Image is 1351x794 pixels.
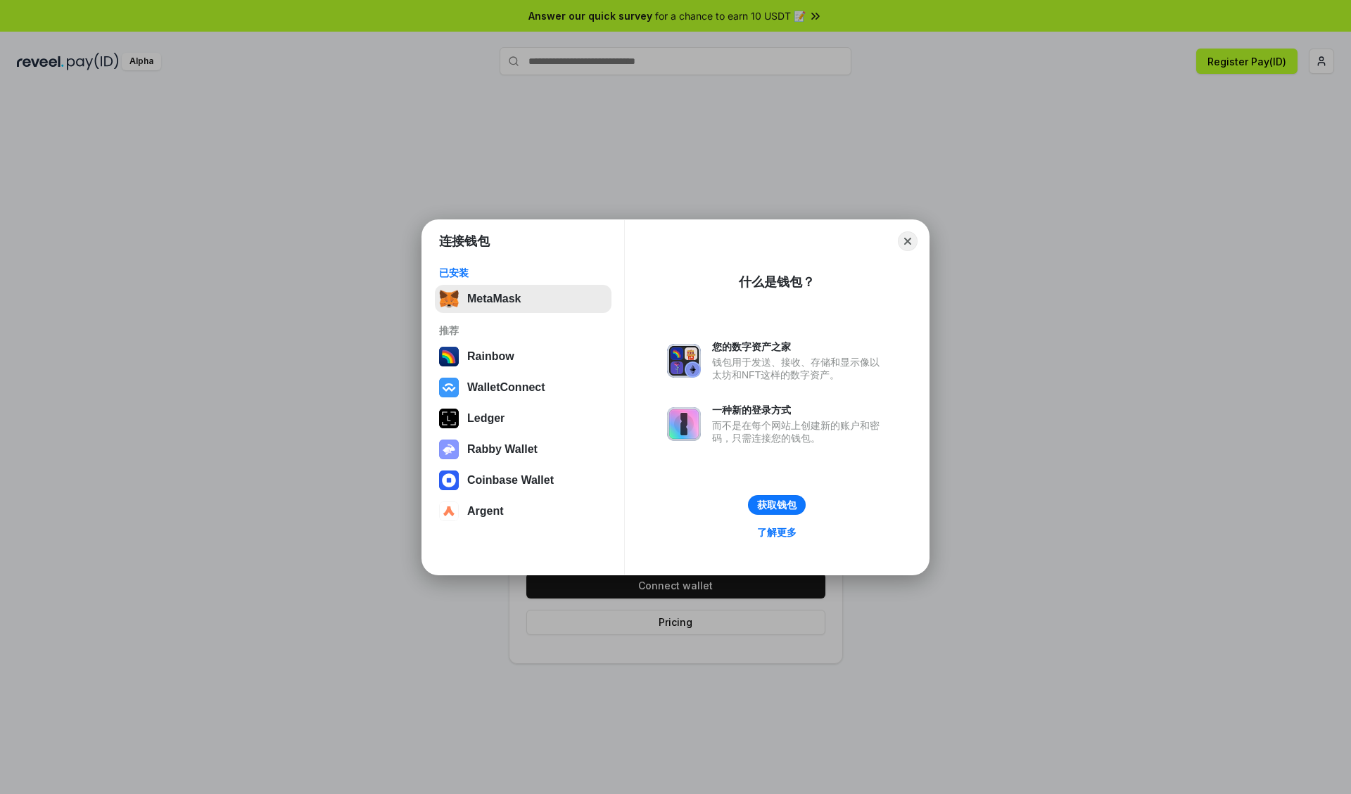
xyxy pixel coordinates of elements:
[435,404,611,433] button: Ledger
[439,347,459,366] img: svg+xml,%3Csvg%20width%3D%22120%22%20height%3D%22120%22%20viewBox%3D%220%200%20120%20120%22%20fil...
[435,342,611,371] button: Rainbow
[467,443,538,456] div: Rabby Wallet
[435,466,611,494] button: Coinbase Wallet
[667,344,701,378] img: svg+xml,%3Csvg%20xmlns%3D%22http%3A%2F%2Fwww.w3.org%2F2000%2Fsvg%22%20fill%3D%22none%22%20viewBox...
[467,350,514,363] div: Rainbow
[712,356,887,381] div: 钱包用于发送、接收、存储和显示像以太坊和NFT这样的数字资产。
[439,409,459,428] img: svg+xml,%3Csvg%20xmlns%3D%22http%3A%2F%2Fwww.w3.org%2F2000%2Fsvg%22%20width%3D%2228%22%20height%3...
[467,474,554,487] div: Coinbase Wallet
[757,526,797,539] div: 了解更多
[898,231,918,251] button: Close
[439,289,459,309] img: svg+xml,%3Csvg%20fill%3D%22none%22%20height%3D%2233%22%20viewBox%3D%220%200%2035%2033%22%20width%...
[467,293,521,305] div: MetaMask
[467,412,505,425] div: Ledger
[439,233,490,250] h1: 连接钱包
[748,495,806,515] button: 获取钱包
[757,499,797,511] div: 获取钱包
[439,440,459,459] img: svg+xml,%3Csvg%20xmlns%3D%22http%3A%2F%2Fwww.w3.org%2F2000%2Fsvg%22%20fill%3D%22none%22%20viewBox...
[435,435,611,463] button: Rabby Wallet
[435,285,611,313] button: MetaMask
[439,378,459,397] img: svg+xml,%3Csvg%20width%3D%2228%22%20height%3D%2228%22%20viewBox%3D%220%200%2028%2028%22%20fill%3D...
[439,470,459,490] img: svg+xml,%3Csvg%20width%3D%2228%22%20height%3D%2228%22%20viewBox%3D%220%200%2028%2028%22%20fill%3D...
[435,497,611,525] button: Argent
[749,523,805,542] a: 了解更多
[739,274,815,290] div: 什么是钱包？
[439,267,607,279] div: 已安装
[712,419,887,444] div: 而不是在每个网站上创建新的账户和密码，只需连接您的钱包。
[439,324,607,337] div: 推荐
[439,501,459,521] img: svg+xml,%3Csvg%20width%3D%2228%22%20height%3D%2228%22%20viewBox%3D%220%200%2028%2028%22%20fill%3D...
[467,505,504,518] div: Argent
[712,404,887,416] div: 一种新的登录方式
[667,407,701,441] img: svg+xml,%3Csvg%20xmlns%3D%22http%3A%2F%2Fwww.w3.org%2F2000%2Fsvg%22%20fill%3D%22none%22%20viewBox...
[435,373,611,402] button: WalletConnect
[712,340,887,353] div: 您的数字资产之家
[467,381,545,394] div: WalletConnect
